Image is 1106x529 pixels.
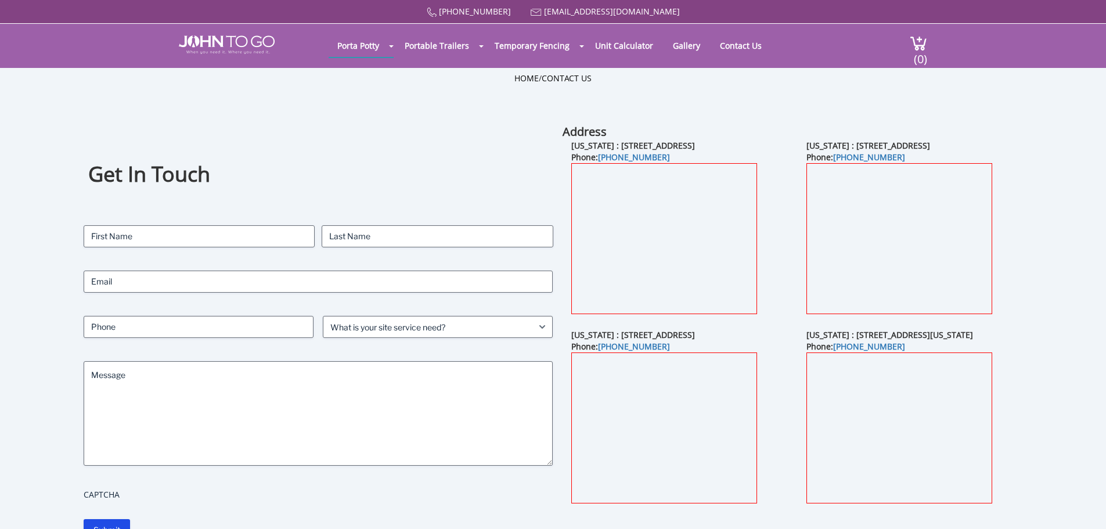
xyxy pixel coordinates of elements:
[544,6,680,17] a: [EMAIL_ADDRESS][DOMAIN_NAME]
[598,341,670,352] a: [PHONE_NUMBER]
[179,35,275,54] img: JOHN to go
[586,34,662,57] a: Unit Calculator
[664,34,709,57] a: Gallery
[806,329,973,340] b: [US_STATE] : [STREET_ADDRESS][US_STATE]
[322,225,553,247] input: Last Name
[833,341,905,352] a: [PHONE_NUMBER]
[514,73,592,84] ul: /
[571,341,670,352] b: Phone:
[542,73,592,84] a: Contact Us
[806,140,930,151] b: [US_STATE] : [STREET_ADDRESS]
[84,316,314,338] input: Phone
[833,152,905,163] a: [PHONE_NUMBER]
[806,341,905,352] b: Phone:
[427,8,437,17] img: Call
[563,124,607,139] b: Address
[598,152,670,163] a: [PHONE_NUMBER]
[571,140,695,151] b: [US_STATE] : [STREET_ADDRESS]
[711,34,770,57] a: Contact Us
[486,34,578,57] a: Temporary Fencing
[806,152,905,163] b: Phone:
[329,34,388,57] a: Porta Potty
[1060,483,1106,529] button: Live Chat
[84,225,315,247] input: First Name
[439,6,511,17] a: [PHONE_NUMBER]
[84,271,553,293] input: Email
[913,42,927,67] span: (0)
[84,489,553,501] label: CAPTCHA
[88,160,548,189] h1: Get In Touch
[396,34,478,57] a: Portable Trailers
[910,35,927,51] img: cart a
[571,329,695,340] b: [US_STATE] : [STREET_ADDRESS]
[514,73,539,84] a: Home
[531,9,542,16] img: Mail
[571,152,670,163] b: Phone:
